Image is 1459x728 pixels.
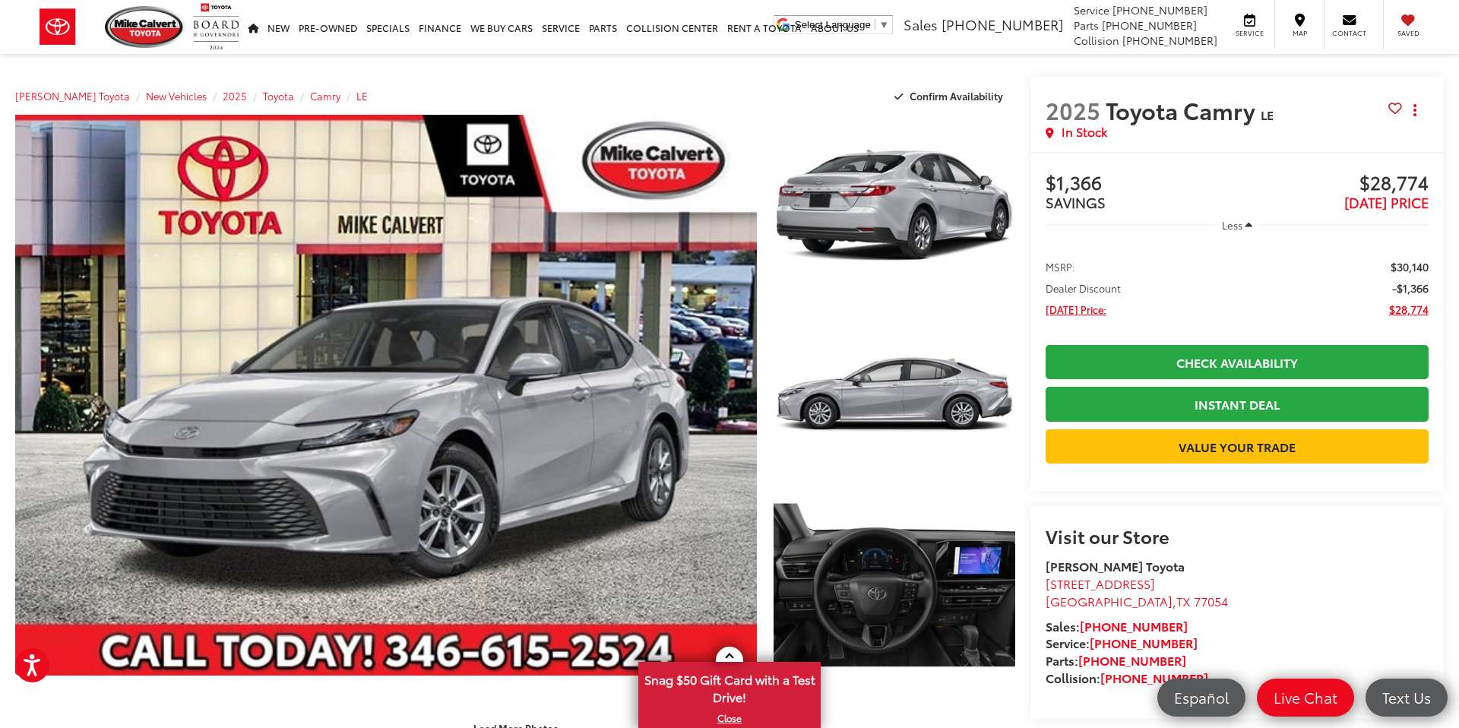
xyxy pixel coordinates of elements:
[1233,28,1267,38] span: Service
[1046,345,1429,379] a: Check Availability
[1046,574,1228,609] a: [STREET_ADDRESS] [GEOGRAPHIC_DATA],TX 77054
[1046,192,1106,212] span: SAVINGS
[263,89,294,103] a: Toyota
[771,302,1018,488] img: 2025 Toyota Camry LE
[1046,526,1429,546] h2: Visit our Store
[1080,617,1188,635] a: [PHONE_NUMBER]
[8,112,764,679] img: 2025 Toyota Camry LE
[1391,28,1425,38] span: Saved
[1078,651,1186,669] a: [PHONE_NUMBER]
[774,115,1015,296] a: Expand Photo 1
[1402,97,1429,123] button: Actions
[1214,211,1260,239] button: Less
[1046,387,1429,421] a: Instant Deal
[771,112,1018,298] img: 2025 Toyota Camry LE
[1046,592,1228,609] span: ,
[771,492,1018,678] img: 2025 Toyota Camry LE
[146,89,207,103] a: New Vehicles
[1332,28,1366,38] span: Contact
[1375,688,1438,707] span: Text Us
[1266,688,1345,707] span: Live Chat
[1046,617,1188,635] strong: Sales:
[942,14,1063,34] span: [PHONE_NUMBER]
[1074,33,1119,48] span: Collision
[879,19,889,30] span: ▼
[1237,173,1429,195] span: $28,774
[1046,634,1198,651] strong: Service:
[1046,259,1075,274] span: MSRP:
[1176,592,1191,609] span: TX
[1046,429,1429,464] a: Value Your Trade
[1389,302,1429,317] span: $28,774
[1392,280,1429,296] span: -$1,366
[1046,302,1106,317] span: [DATE] Price:
[15,115,757,676] a: Expand Photo 0
[356,89,368,103] a: LE
[1046,651,1186,669] strong: Parts:
[774,305,1015,486] a: Expand Photo 2
[1046,669,1208,686] strong: Collision:
[1046,557,1185,574] strong: [PERSON_NAME] Toyota
[1257,679,1354,717] a: Live Chat
[774,495,1015,676] a: Expand Photo 3
[1413,104,1416,116] span: dropdown dots
[1046,173,1237,195] span: $1,366
[1074,17,1099,33] span: Parts
[1344,192,1429,212] span: [DATE] PRICE
[105,6,185,48] img: Mike Calvert Toyota
[795,19,871,30] span: Select Language
[910,89,1003,103] span: Confirm Availability
[1194,592,1228,609] span: 77054
[1090,634,1198,651] a: [PHONE_NUMBER]
[904,14,938,34] span: Sales
[1283,28,1316,38] span: Map
[1391,259,1429,274] span: $30,140
[15,89,130,103] a: [PERSON_NAME] Toyota
[1100,669,1208,686] a: [PHONE_NUMBER]
[223,89,247,103] a: 2025
[1122,33,1217,48] span: [PHONE_NUMBER]
[1166,688,1236,707] span: Español
[1046,280,1121,296] span: Dealer Discount
[875,19,875,30] span: ​
[1062,123,1107,141] span: In Stock
[1074,2,1109,17] span: Service
[1112,2,1207,17] span: [PHONE_NUMBER]
[1046,592,1173,609] span: [GEOGRAPHIC_DATA]
[1046,574,1155,592] span: [STREET_ADDRESS]
[886,83,1016,109] button: Confirm Availability
[1366,679,1448,717] a: Text Us
[1261,106,1274,123] span: LE
[1102,17,1197,33] span: [PHONE_NUMBER]
[1157,679,1245,717] a: Español
[640,663,819,710] span: Snag $50 Gift Card with a Test Drive!
[1222,218,1242,232] span: Less
[1046,93,1100,126] span: 2025
[310,89,340,103] a: Camry
[1106,93,1261,126] span: Toyota Camry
